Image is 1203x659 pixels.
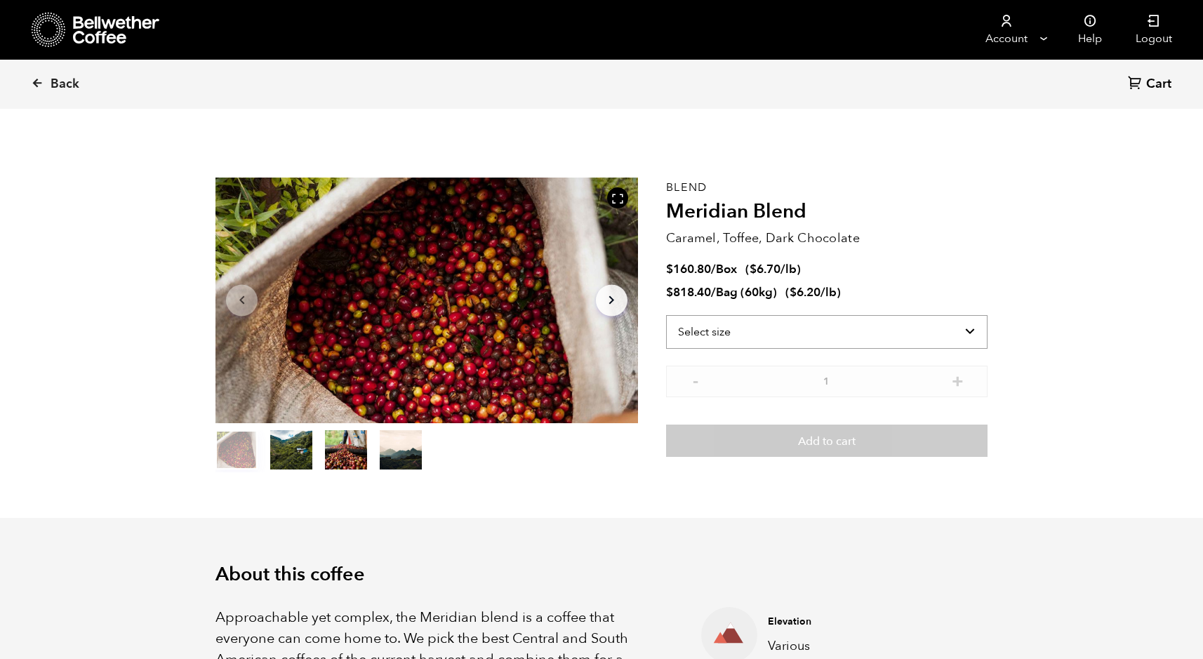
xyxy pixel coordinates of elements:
[949,373,966,387] button: +
[666,425,988,457] button: Add to cart
[750,261,757,277] span: $
[716,261,737,277] span: Box
[666,261,673,277] span: $
[745,261,801,277] span: ( )
[820,284,837,300] span: /lb
[51,76,79,93] span: Back
[716,284,777,300] span: Bag (60kg)
[711,261,716,277] span: /
[1146,76,1171,93] span: Cart
[785,284,841,300] span: ( )
[750,261,780,277] bdi: 6.70
[768,637,966,655] p: Various
[666,229,988,248] p: Caramel, Toffee, Dark Chocolate
[790,284,820,300] bdi: 6.20
[768,615,966,629] h4: Elevation
[666,200,988,224] h2: Meridian Blend
[687,373,705,387] button: -
[666,261,711,277] bdi: 160.80
[666,284,673,300] span: $
[666,284,711,300] bdi: 818.40
[790,284,797,300] span: $
[711,284,716,300] span: /
[215,564,988,586] h2: About this coffee
[1128,75,1175,94] a: Cart
[780,261,797,277] span: /lb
